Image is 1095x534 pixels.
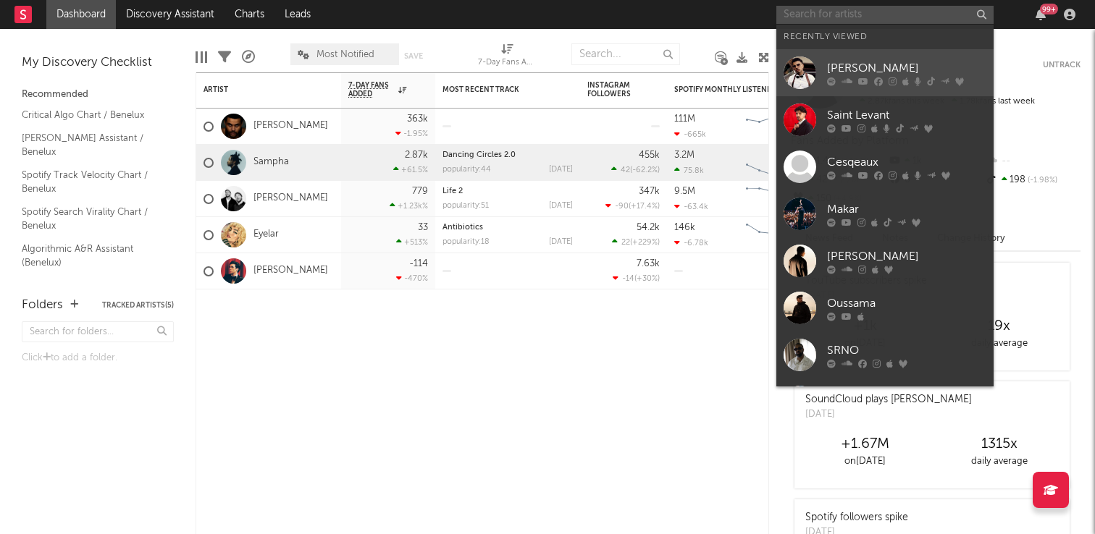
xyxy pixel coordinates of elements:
[776,49,994,96] a: [PERSON_NAME]
[739,217,805,253] svg: Chart title
[932,318,1066,335] div: 19 x
[674,130,706,139] div: -665k
[805,510,908,525] div: Spotify followers spike
[22,167,159,197] a: Spotify Track Velocity Chart / Benelux
[407,114,428,124] div: 363k
[412,187,428,196] div: 779
[253,265,328,277] a: [PERSON_NAME]
[805,392,972,407] div: SoundCloud plays [PERSON_NAME]
[442,151,573,159] div: Dancing Circles 2.0
[253,120,328,132] a: [PERSON_NAME]
[827,106,986,124] div: Saint Levant
[615,203,629,211] span: -90
[218,36,231,78] div: Filters
[639,151,660,160] div: 455k
[932,335,1066,352] div: daily average
[621,239,630,247] span: 22
[196,36,207,78] div: Edit Columns
[776,237,994,284] a: [PERSON_NAME]
[22,297,63,314] div: Folders
[22,321,174,342] input: Search for folders...
[442,187,573,195] div: Life 2
[632,166,658,174] span: -62.2 %
[253,192,328,205] a: [PERSON_NAME]
[396,274,428,283] div: -470 %
[442,85,551,94] div: Most Recent Track
[549,238,573,246] div: [DATE]
[776,143,994,190] a: Cesqeaux
[827,200,986,218] div: Makar
[827,247,986,265] div: [PERSON_NAME]
[739,181,805,217] svg: Chart title
[776,378,994,425] a: [PERSON_NAME]
[776,331,994,378] a: SRNO
[1036,9,1046,20] button: 99+
[776,190,994,237] a: Makar
[637,223,660,232] div: 54.2k
[405,151,428,160] div: 2.87k
[348,81,395,98] span: 7-Day Fans Added
[739,109,805,145] svg: Chart title
[798,453,932,470] div: on [DATE]
[549,202,573,210] div: [DATE]
[395,129,428,138] div: -1.95 %
[631,203,658,211] span: +17.4 %
[442,166,491,174] div: popularity: 44
[674,151,695,160] div: 3.2M
[784,28,986,46] div: Recently Viewed
[739,145,805,181] svg: Chart title
[674,166,704,175] div: 75.8k
[611,165,660,174] div: ( )
[396,237,428,247] div: +513 %
[22,130,159,160] a: [PERSON_NAME] Assistant / Benelux
[478,54,536,72] div: 7-Day Fans Added (7-Day Fans Added)
[612,237,660,247] div: ( )
[632,239,658,247] span: +229 %
[1040,4,1058,14] div: 99 +
[22,107,159,123] a: Critical Algo Chart / Benelux
[637,275,658,283] span: +30 %
[22,86,174,103] div: Recommended
[674,202,708,211] div: -63.4k
[587,81,638,98] div: Instagram Followers
[22,54,174,72] div: My Discovery Checklist
[674,187,695,196] div: 9.5M
[674,114,695,124] div: 111M
[984,152,1081,171] div: --
[622,275,634,283] span: -14
[22,241,159,271] a: Algorithmic A&R Assistant (Benelux)
[1025,177,1057,185] span: -1.98 %
[827,153,986,171] div: Cesqeaux
[674,223,695,232] div: 146k
[932,436,1066,453] div: 1315 x
[442,202,489,210] div: popularity: 51
[404,52,423,60] button: Save
[827,294,986,312] div: Oussama
[442,187,463,195] a: Life 2
[827,59,986,77] div: [PERSON_NAME]
[316,50,374,59] span: Most Notified
[253,156,289,169] a: Sampha
[932,453,1066,470] div: daily average
[639,187,660,196] div: 347k
[549,166,573,174] div: [DATE]
[253,229,279,241] a: Eyelar
[776,284,994,331] a: Oussama
[418,223,428,232] div: 33
[204,85,312,94] div: Artist
[22,349,174,367] div: Click to add a folder.
[613,274,660,283] div: ( )
[22,204,159,234] a: Spotify Search Virality Chart / Benelux
[102,302,174,309] button: Tracked Artists(5)
[442,224,573,232] div: Antibiotics
[390,201,428,211] div: +1.23k %
[674,238,708,247] div: -6.78k
[1043,58,1081,72] button: Untrack
[478,36,536,78] div: 7-Day Fans Added (7-Day Fans Added)
[674,85,783,94] div: Spotify Monthly Listeners
[242,36,255,78] div: A&R Pipeline
[805,407,972,422] div: [DATE]
[798,436,932,453] div: +1.67M
[984,171,1081,190] div: 198
[827,342,986,359] div: SRNO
